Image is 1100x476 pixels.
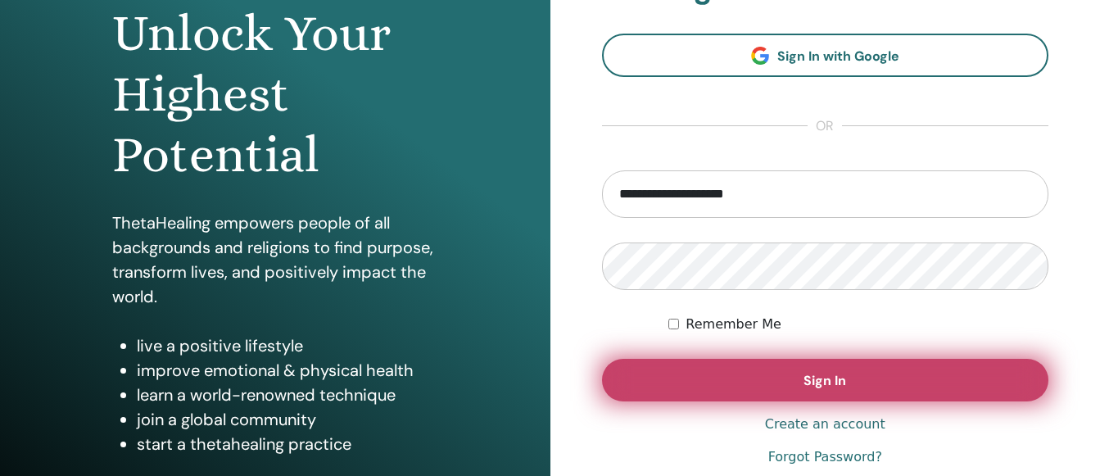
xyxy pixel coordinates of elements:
span: or [808,116,842,136]
li: join a global community [137,407,438,432]
div: Keep me authenticated indefinitely or until I manually logout [668,315,1048,334]
a: Sign In with Google [602,34,1049,77]
li: improve emotional & physical health [137,358,438,383]
h1: Unlock Your Highest Potential [112,3,438,186]
li: live a positive lifestyle [137,333,438,358]
a: Forgot Password? [768,447,882,467]
p: ThetaHealing empowers people of all backgrounds and religions to find purpose, transform lives, a... [112,211,438,309]
label: Remember Me [686,315,781,334]
button: Sign In [602,359,1049,401]
li: learn a world-renowned technique [137,383,438,407]
a: Create an account [765,415,885,434]
li: start a thetahealing practice [137,432,438,456]
span: Sign In with Google [777,48,899,65]
span: Sign In [803,372,846,389]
